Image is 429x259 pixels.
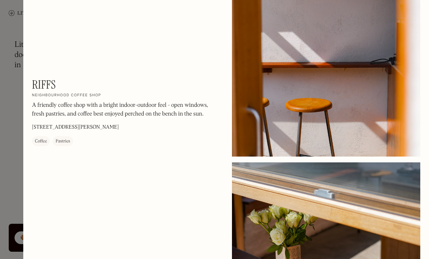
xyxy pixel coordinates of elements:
p: A friendly coffee shop with a bright indoor-outdoor feel - open windows, fresh pastries, and coff... [32,101,220,118]
p: [STREET_ADDRESS][PERSON_NAME] [32,124,119,131]
div: Coffee [35,138,47,145]
h1: Riffs [32,78,56,92]
div: Pastries [56,138,70,145]
h2: Neighbourhood coffee shop [32,93,101,98]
